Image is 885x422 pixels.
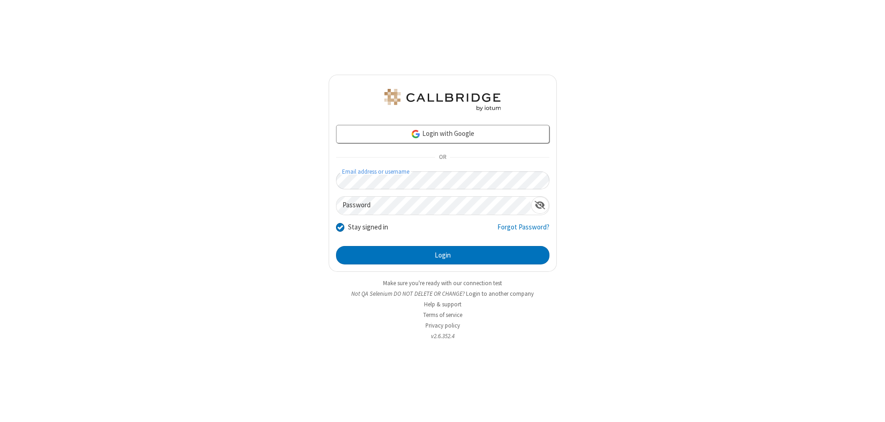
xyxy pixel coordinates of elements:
button: Login [336,246,549,264]
a: Terms of service [423,311,462,319]
a: Privacy policy [425,322,460,329]
img: google-icon.png [411,129,421,139]
img: QA Selenium DO NOT DELETE OR CHANGE [383,89,502,111]
label: Stay signed in [348,222,388,233]
a: Help & support [424,300,461,308]
input: Email address or username [336,171,549,189]
li: v2.6.352.4 [329,332,557,340]
button: Login to another company [466,289,534,298]
span: OR [435,151,450,164]
a: Login with Google [336,125,549,143]
a: Make sure you're ready with our connection test [383,279,502,287]
input: Password [336,197,531,215]
iframe: Chat [862,398,878,416]
a: Forgot Password? [497,222,549,240]
div: Show password [531,197,549,214]
li: Not QA Selenium DO NOT DELETE OR CHANGE? [329,289,557,298]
